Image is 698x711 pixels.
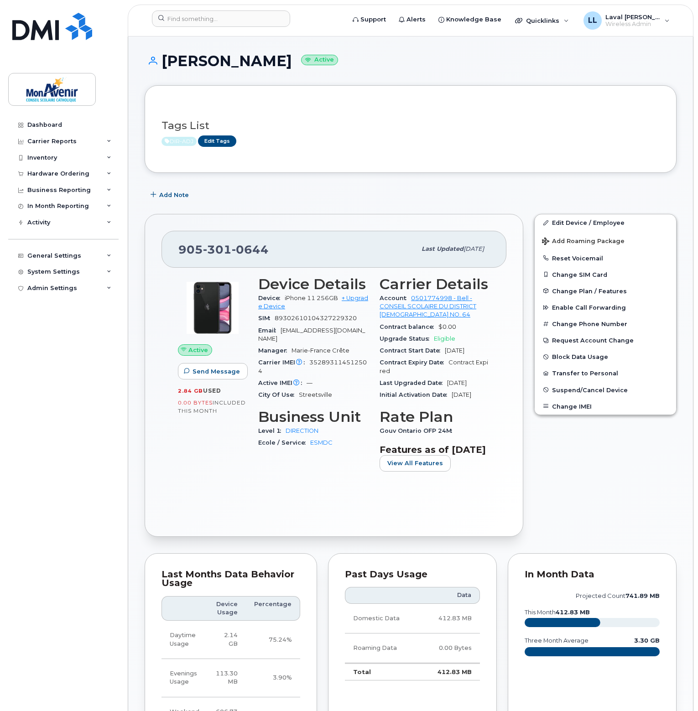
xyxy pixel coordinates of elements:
[380,391,452,398] span: Initial Activation Date
[292,347,349,354] span: Marie-France Crête
[258,359,309,366] span: Carrier IMEI
[542,238,625,246] span: Add Roaming Package
[464,245,484,252] span: [DATE]
[380,409,490,425] h3: Rate Plan
[258,315,275,322] span: SIM
[434,335,455,342] span: Eligible
[576,592,660,599] text: projected count
[380,347,445,354] span: Contract Start Date
[380,455,451,472] button: View All Features
[535,316,676,332] button: Change Phone Number
[380,335,434,342] span: Upgrade Status
[299,391,332,398] span: Streetsville
[161,120,660,131] h3: Tags List
[380,323,438,330] span: Contract balance
[380,295,411,301] span: Account
[246,596,300,621] th: Percentage
[625,592,660,599] tspan: 741.89 MB
[447,379,467,386] span: [DATE]
[178,363,248,379] button: Send Message
[380,379,447,386] span: Last Upgraded Date
[552,386,628,393] span: Suspend/Cancel Device
[258,295,285,301] span: Device
[145,187,197,203] button: Add Note
[161,137,197,146] span: Active
[535,332,676,348] button: Request Account Change
[420,604,480,633] td: 412.83 MB
[258,409,369,425] h3: Business Unit
[535,214,676,231] a: Edit Device / Employee
[258,439,310,446] span: Ecole / Service
[258,327,365,342] span: [EMAIL_ADDRESS][DOMAIN_NAME]
[556,609,590,616] tspan: 412.83 MB
[380,276,490,292] h3: Carrier Details
[535,250,676,266] button: Reset Voicemail
[185,280,240,335] img: iPhone_11.jpg
[445,347,464,354] span: [DATE]
[286,427,318,434] a: DIRECTION
[420,663,480,680] td: 412.83 MB
[178,243,269,256] span: 905
[524,609,590,616] text: this month
[310,439,333,446] a: ESMDC
[232,243,269,256] span: 0644
[161,659,300,697] tr: Weekdays from 6:00pm to 8:00am
[422,245,464,252] span: Last updated
[285,295,338,301] span: iPhone 11 256GB
[193,367,240,376] span: Send Message
[208,621,246,659] td: 2.14 GB
[535,299,676,316] button: Enable Call Forwarding
[552,304,626,311] span: Enable Call Forwarding
[345,633,420,663] td: Roaming Data
[301,55,338,65] small: Active
[178,388,203,394] span: 2.84 GB
[380,359,488,374] span: Contract Expired
[258,276,369,292] h3: Device Details
[258,379,307,386] span: Active IMEI
[387,459,443,467] span: View All Features
[345,604,420,633] td: Domestic Data
[246,621,300,659] td: 75.24%
[161,570,300,588] div: Last Months Data Behavior Usage
[275,315,357,322] span: 89302610104327229320
[208,659,246,697] td: 113.30 MB
[380,444,490,455] h3: Features as of [DATE]
[420,587,480,603] th: Data
[198,135,236,147] a: Edit Tags
[258,427,286,434] span: Level 1
[161,621,208,659] td: Daytime Usage
[524,637,589,644] text: three month average
[307,379,313,386] span: —
[178,399,246,414] span: included this month
[258,391,299,398] span: City Of Use
[525,570,660,579] div: In Month Data
[159,191,189,199] span: Add Note
[552,287,627,294] span: Change Plan / Features
[380,359,448,366] span: Contract Expiry Date
[380,295,476,318] a: 0501774998 - Bell - CONSEIL SCOLAIRE DU DISTRICT [DEMOGRAPHIC_DATA] NO. 64
[345,570,480,579] div: Past Days Usage
[535,365,676,381] button: Transfer to Personal
[203,387,221,394] span: used
[452,391,471,398] span: [DATE]
[161,659,208,697] td: Evenings Usage
[246,659,300,697] td: 3.90%
[535,382,676,398] button: Suspend/Cancel Device
[145,53,677,69] h1: [PERSON_NAME]
[438,323,456,330] span: $0.00
[535,348,676,365] button: Block Data Usage
[258,327,281,334] span: Email
[535,231,676,250] button: Add Roaming Package
[535,266,676,283] button: Change SIM Card
[420,633,480,663] td: 0.00 Bytes
[258,347,292,354] span: Manager
[634,637,660,644] text: 3.30 GB
[188,346,208,354] span: Active
[208,596,246,621] th: Device Usage
[258,359,367,374] span: 352893114512504
[380,427,457,434] span: Gouv Ontario OFP 24M
[203,243,232,256] span: 301
[178,400,213,406] span: 0.00 Bytes
[535,398,676,415] button: Change IMEI
[535,283,676,299] button: Change Plan / Features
